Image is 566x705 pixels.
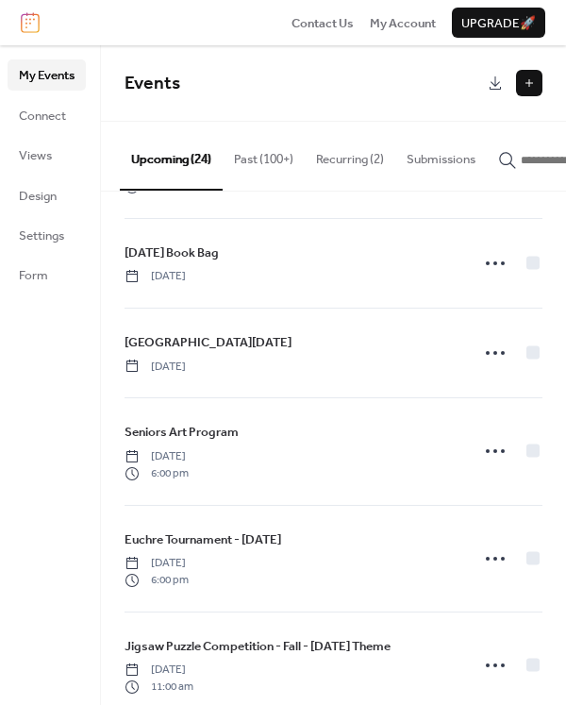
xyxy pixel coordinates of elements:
button: Upcoming (24) [120,122,223,190]
a: [GEOGRAPHIC_DATA][DATE] [125,332,291,353]
span: My Events [19,66,75,85]
a: Euchre Tournament - [DATE] [125,529,281,550]
span: Jigsaw Puzzle Competition - Fall - [DATE] Theme [125,637,391,656]
span: [DATE] [125,268,186,285]
button: Upgrade🚀 [452,8,545,38]
span: [DATE] Book Bag [125,243,219,262]
span: Euchre Tournament - [DATE] [125,530,281,549]
a: Form [8,260,86,290]
span: Contact Us [291,14,354,33]
span: 11:00 am [125,679,193,696]
span: Upgrade 🚀 [461,14,536,33]
span: [GEOGRAPHIC_DATA][DATE] [125,333,291,352]
a: [DATE] Book Bag [125,243,219,263]
span: Views [19,146,52,165]
button: Submissions [395,122,487,188]
a: Seniors Art Program [125,422,239,443]
span: 6:00 pm [125,572,189,589]
a: Contact Us [291,13,354,32]
span: [DATE] [125,555,189,572]
span: Connect [19,107,66,126]
span: My Account [370,14,436,33]
a: My Events [8,59,86,90]
span: [DATE] [125,359,186,376]
span: Settings [19,227,64,245]
span: Form [19,266,48,285]
span: Seniors Art Program [125,423,239,442]
span: 6:00 pm [125,465,189,482]
a: Views [8,140,86,170]
a: Design [8,180,86,210]
button: Past (100+) [223,122,305,188]
span: Design [19,187,57,206]
a: Settings [8,220,86,250]
a: My Account [370,13,436,32]
span: Events [125,66,180,101]
button: Recurring (2) [305,122,395,188]
a: Jigsaw Puzzle Competition - Fall - [DATE] Theme [125,636,391,657]
span: [DATE] [125,448,189,465]
img: logo [21,12,40,33]
span: [DATE] [125,662,193,679]
a: Connect [8,100,86,130]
